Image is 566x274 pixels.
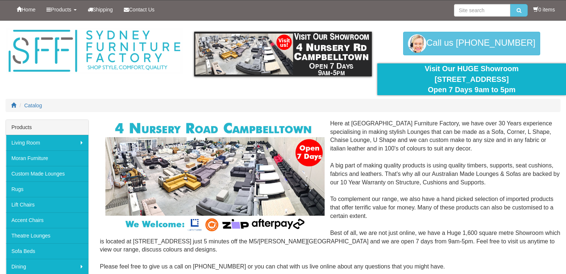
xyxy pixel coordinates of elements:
li: 0 items [533,6,555,13]
div: Products [6,120,88,135]
span: Shipping [93,7,113,13]
a: Sofa Beds [6,243,88,259]
a: Contact Us [118,0,160,19]
a: Home [11,0,41,19]
a: Accent Chairs [6,212,88,228]
a: Theatre Lounges [6,228,88,243]
a: Catalog [24,103,42,108]
a: Shipping [82,0,119,19]
span: Contact Us [129,7,154,13]
a: Living Room [6,135,88,150]
a: Custom Made Lounges [6,166,88,181]
img: Corner Modular Lounges [105,119,325,233]
img: Sydney Furniture Factory [6,28,183,74]
span: Products [51,7,71,13]
span: Home [22,7,35,13]
a: Moran Furniture [6,150,88,166]
a: Lift Chairs [6,197,88,212]
input: Site search [454,4,510,17]
a: Rugs [6,181,88,197]
div: Visit Our HUGE Showroom [STREET_ADDRESS] Open 7 Days 9am to 5pm [383,63,560,95]
img: showroom.gif [194,32,372,76]
a: Products [41,0,82,19]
